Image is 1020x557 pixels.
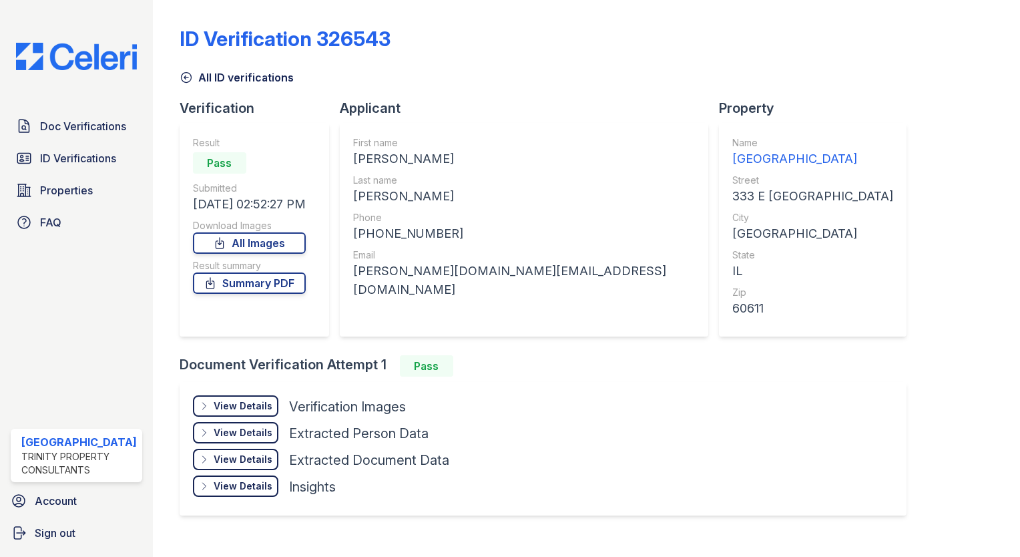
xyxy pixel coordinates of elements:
[732,299,893,318] div: 60611
[193,195,306,214] div: [DATE] 02:52:27 PM
[289,424,429,443] div: Extracted Person Data
[40,150,116,166] span: ID Verifications
[289,478,336,496] div: Insights
[193,232,306,254] a: All Images
[40,182,93,198] span: Properties
[40,214,61,230] span: FAQ
[732,224,893,243] div: [GEOGRAPHIC_DATA]
[289,451,449,470] div: Extracted Document Data
[35,493,77,509] span: Account
[5,520,148,546] a: Sign out
[180,355,917,377] div: Document Verification Attempt 1
[732,211,893,224] div: City
[353,248,695,262] div: Email
[21,434,137,450] div: [GEOGRAPHIC_DATA]
[193,219,306,232] div: Download Images
[353,150,695,168] div: [PERSON_NAME]
[180,27,391,51] div: ID Verification 326543
[732,187,893,206] div: 333 E [GEOGRAPHIC_DATA]
[732,248,893,262] div: State
[353,136,695,150] div: First name
[193,272,306,294] a: Summary PDF
[719,99,917,118] div: Property
[732,136,893,150] div: Name
[732,136,893,168] a: Name [GEOGRAPHIC_DATA]
[214,399,272,413] div: View Details
[11,113,142,140] a: Doc Verifications
[193,259,306,272] div: Result summary
[400,355,453,377] div: Pass
[180,69,294,85] a: All ID verifications
[193,136,306,150] div: Result
[214,480,272,493] div: View Details
[214,453,272,466] div: View Details
[353,187,695,206] div: [PERSON_NAME]
[40,118,126,134] span: Doc Verifications
[353,174,695,187] div: Last name
[353,224,695,243] div: [PHONE_NUMBER]
[340,99,719,118] div: Applicant
[732,262,893,281] div: IL
[732,286,893,299] div: Zip
[353,262,695,299] div: [PERSON_NAME][DOMAIN_NAME][EMAIL_ADDRESS][DOMAIN_NAME]
[214,426,272,439] div: View Details
[193,182,306,195] div: Submitted
[11,209,142,236] a: FAQ
[11,177,142,204] a: Properties
[35,525,75,541] span: Sign out
[21,450,137,477] div: Trinity Property Consultants
[353,211,695,224] div: Phone
[5,43,148,70] img: CE_Logo_Blue-a8612792a0a2168367f1c8372b55b34899dd931a85d93a1a3d3e32e68fde9ad4.png
[11,145,142,172] a: ID Verifications
[193,152,246,174] div: Pass
[289,397,406,416] div: Verification Images
[732,174,893,187] div: Street
[5,488,148,514] a: Account
[180,99,340,118] div: Verification
[732,150,893,168] div: [GEOGRAPHIC_DATA]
